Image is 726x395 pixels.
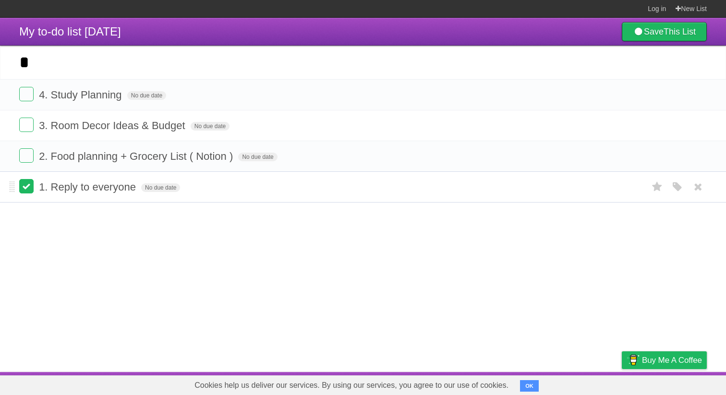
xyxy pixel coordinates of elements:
[622,22,707,41] a: SaveThis List
[39,89,124,101] span: 4. Study Planning
[238,153,277,161] span: No due date
[526,374,565,393] a: Developers
[520,380,539,392] button: OK
[646,374,707,393] a: Suggest a feature
[648,179,666,195] label: Star task
[19,25,121,38] span: My to-do list [DATE]
[627,352,640,368] img: Buy me a coffee
[609,374,634,393] a: Privacy
[494,374,514,393] a: About
[577,374,598,393] a: Terms
[19,148,34,163] label: Done
[39,150,235,162] span: 2. Food planning + Grocery List ( Notion )
[642,352,702,369] span: Buy me a coffee
[185,376,518,395] span: Cookies help us deliver our services. By using our services, you agree to our use of cookies.
[622,351,707,369] a: Buy me a coffee
[127,91,166,100] span: No due date
[39,181,138,193] span: 1. Reply to everyone
[39,120,188,132] span: 3. Room Decor Ideas & Budget
[19,87,34,101] label: Done
[19,179,34,193] label: Done
[664,27,696,36] b: This List
[19,118,34,132] label: Done
[191,122,230,131] span: No due date
[141,183,180,192] span: No due date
